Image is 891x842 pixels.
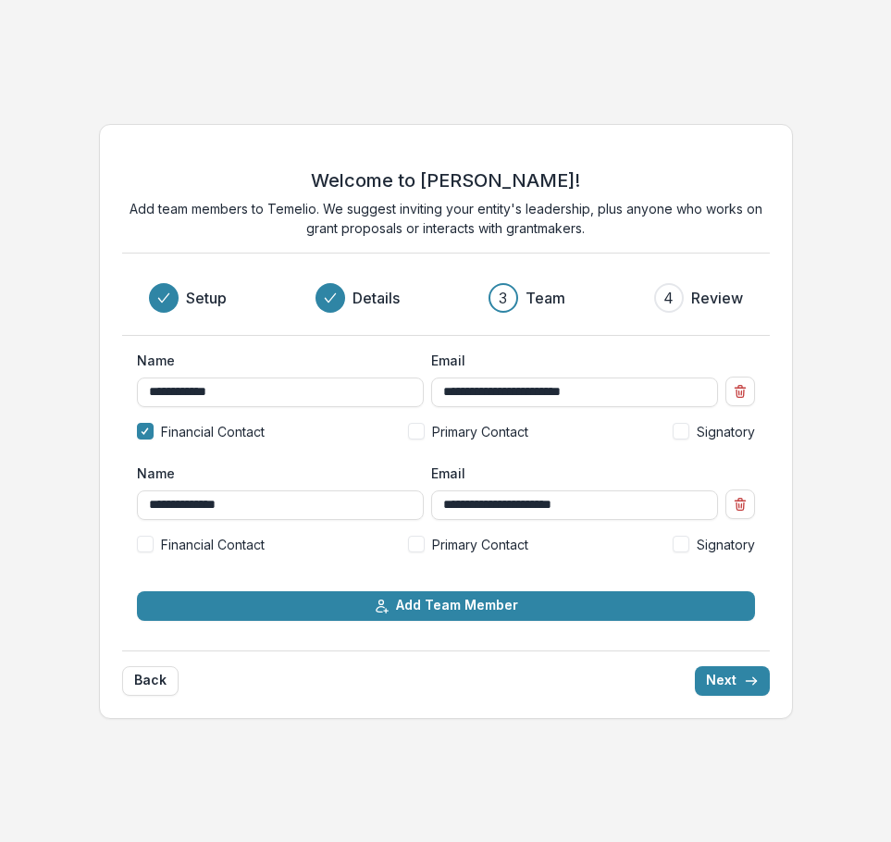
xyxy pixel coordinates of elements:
label: Name [137,464,413,483]
button: Remove team member [725,489,755,519]
div: Progress [149,283,743,313]
button: Back [122,666,179,696]
h3: Review [691,287,743,309]
h3: Details [353,287,400,309]
div: 4 [663,287,674,309]
p: Add team members to Temelio. We suggest inviting your entity's leadership, plus anyone who works ... [122,199,770,238]
h2: Welcome to [PERSON_NAME]! [311,169,580,192]
h3: Setup [186,287,227,309]
label: Email [431,464,707,483]
button: Add Team Member [137,591,755,621]
span: Financial Contact [161,422,265,441]
label: Email [431,351,707,370]
button: Next [695,666,770,696]
span: Signatory [697,535,755,554]
span: Financial Contact [161,535,265,554]
span: Primary Contact [432,422,528,441]
h3: Team [526,287,565,309]
label: Name [137,351,413,370]
div: 3 [499,287,507,309]
span: Signatory [697,422,755,441]
span: Primary Contact [432,535,528,554]
button: Remove team member [725,377,755,406]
